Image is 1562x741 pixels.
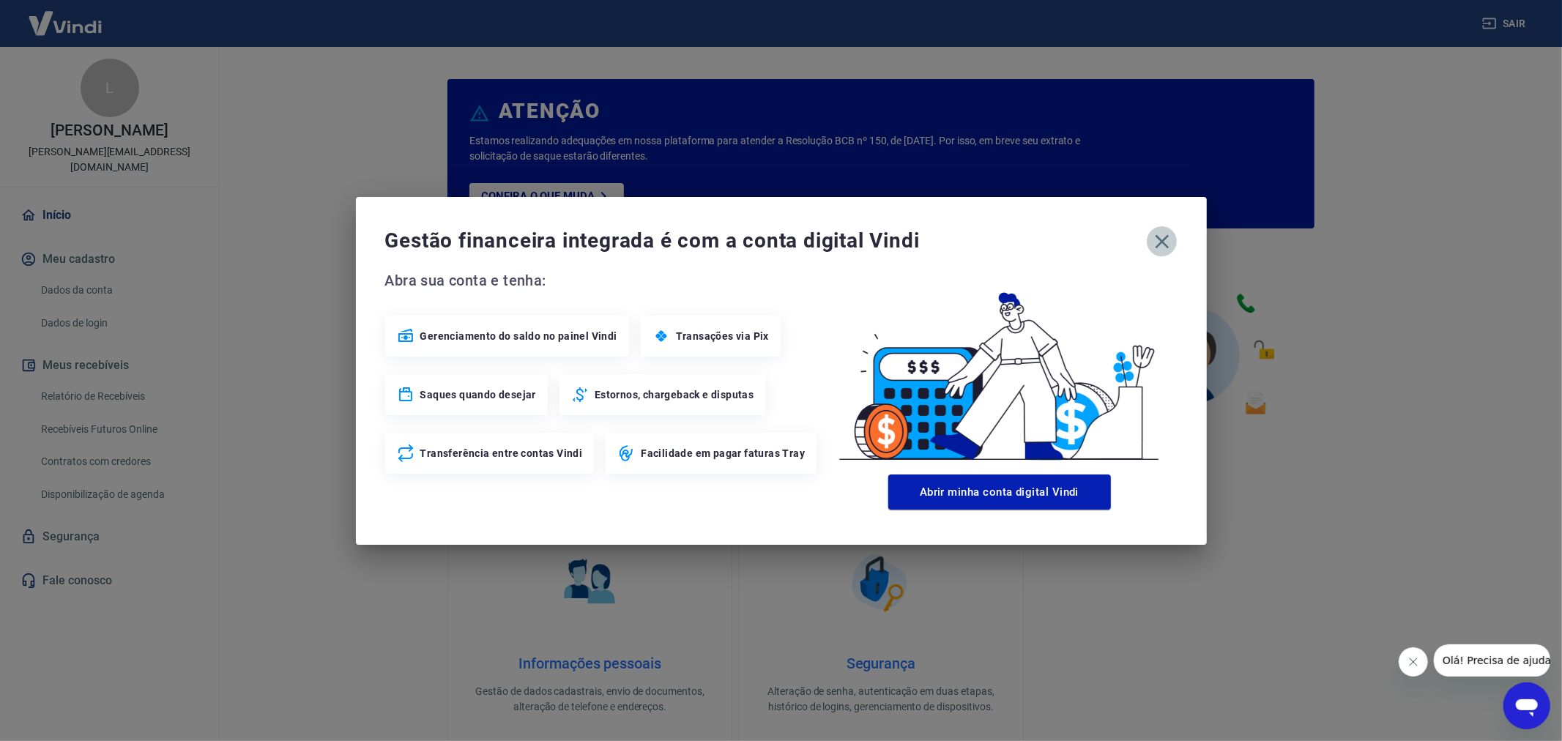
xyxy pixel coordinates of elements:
[1399,647,1428,677] iframe: Fechar mensagem
[641,446,805,461] span: Facilidade em pagar faturas Tray
[1434,644,1550,677] iframe: Mensagem da empresa
[595,387,754,402] span: Estornos, chargeback e disputas
[420,387,536,402] span: Saques quando desejar
[420,446,583,461] span: Transferência entre contas Vindi
[822,269,1178,469] img: Good Billing
[385,226,1147,256] span: Gestão financeira integrada é com a conta digital Vindi
[1503,682,1550,729] iframe: Botão para abrir a janela de mensagens
[888,474,1111,510] button: Abrir minha conta digital Vindi
[9,10,123,22] span: Olá! Precisa de ajuda?
[420,329,617,343] span: Gerenciamento do saldo no painel Vindi
[676,329,769,343] span: Transações via Pix
[385,269,822,292] span: Abra sua conta e tenha:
